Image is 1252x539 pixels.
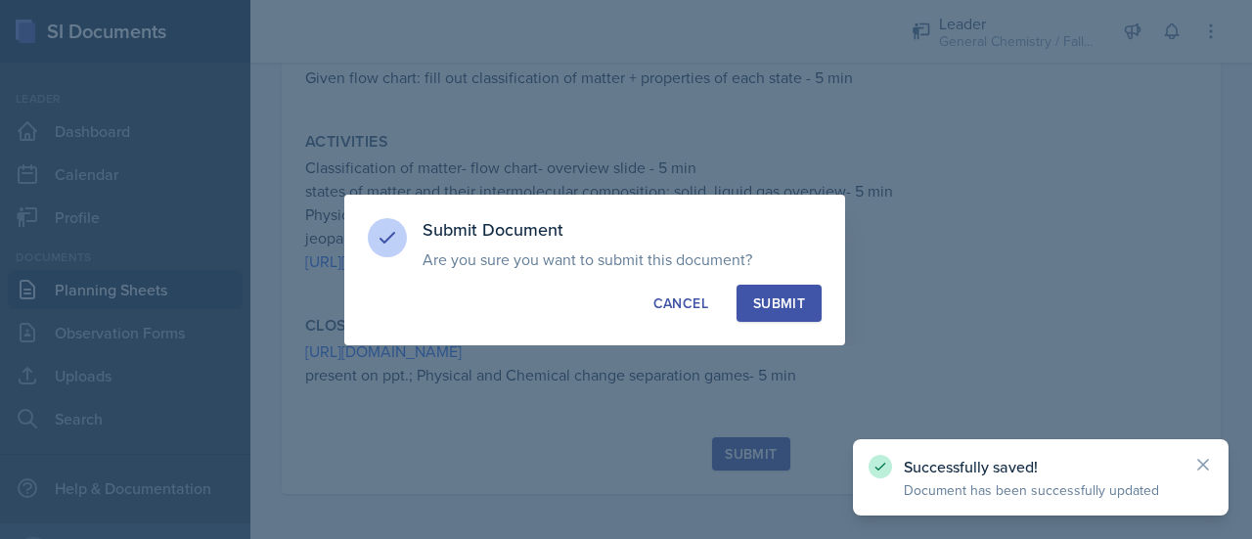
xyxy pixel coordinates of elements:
[737,285,822,322] button: Submit
[653,293,708,313] div: Cancel
[423,249,822,269] p: Are you sure you want to submit this document?
[423,218,822,242] h3: Submit Document
[753,293,805,313] div: Submit
[904,480,1178,500] p: Document has been successfully updated
[904,457,1178,476] p: Successfully saved!
[637,285,725,322] button: Cancel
